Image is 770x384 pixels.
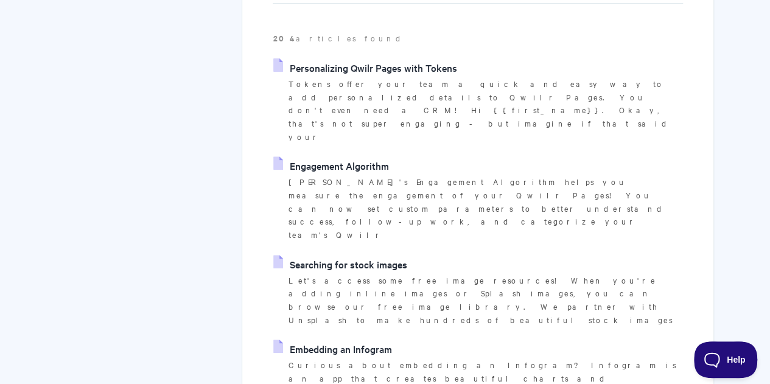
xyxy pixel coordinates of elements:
a: Searching for stock images [273,255,407,273]
a: Engagement Algorithm [273,156,388,175]
a: Embedding an Infogram [273,340,391,358]
a: Personalizing Qwilr Pages with Tokens [273,58,457,77]
strong: 204 [273,32,295,44]
p: Tokens offer your team a quick and easy way to add personalized details to Qwilr Pages. You don't... [288,77,682,144]
p: articles found [273,32,682,45]
p: Let's access some free image resources! When you're adding inline images or Splash images, you ca... [288,274,682,327]
p: [PERSON_NAME]'s Engagement Algorithm helps you measure the engagement of your Qwilr Pages! You ca... [288,175,682,242]
iframe: Toggle Customer Support [694,341,758,378]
